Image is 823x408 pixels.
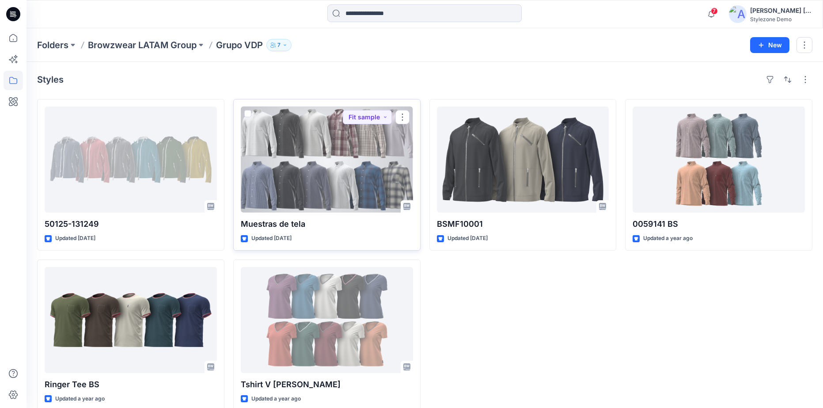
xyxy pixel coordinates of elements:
p: Updated [DATE] [55,234,95,243]
p: 7 [277,40,281,50]
p: 0059141 BS [633,218,805,230]
p: Updated [DATE] [448,234,488,243]
div: [PERSON_NAME] [PERSON_NAME] [750,5,812,16]
p: Ringer Tee BS [45,378,217,391]
p: BSMF10001 [437,218,609,230]
a: Folders [37,39,68,51]
button: New [750,37,789,53]
button: 7 [266,39,292,51]
p: Updated a year ago [643,234,693,243]
p: Muestras de tela [241,218,413,230]
p: 50125-131249 [45,218,217,230]
p: Updated a year ago [55,394,105,404]
a: Browzwear LATAM Group [88,39,197,51]
div: Stylezone Demo [750,16,812,23]
a: 0059141 BS [633,107,805,213]
p: Grupo VDP [216,39,263,51]
span: 7 [711,8,718,15]
a: Muestras de tela [241,107,413,213]
p: Updated a year ago [251,394,301,404]
a: Tshirt V rayas BS [241,267,413,373]
a: BSMF10001 [437,107,609,213]
p: Updated [DATE] [251,234,292,243]
a: 50125-131249 [45,107,217,213]
h4: Styles [37,74,64,85]
p: Tshirt V [PERSON_NAME] [241,378,413,391]
img: avatar [729,5,747,23]
a: Ringer Tee BS [45,267,217,373]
